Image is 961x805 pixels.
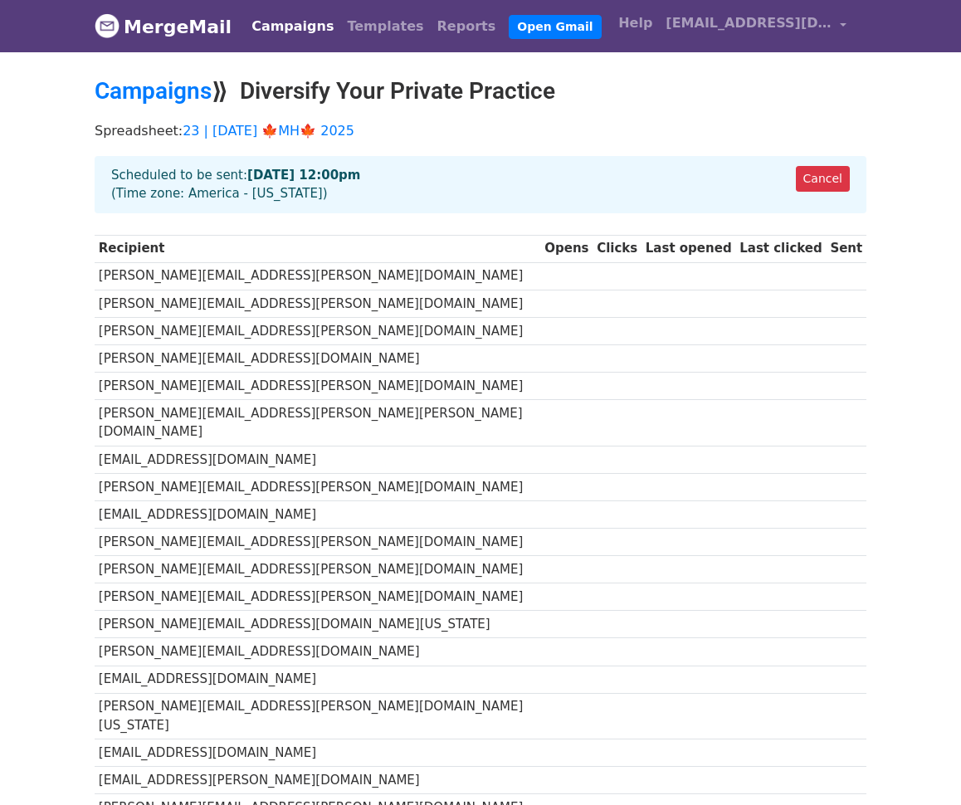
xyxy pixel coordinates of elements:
td: [PERSON_NAME][EMAIL_ADDRESS][PERSON_NAME][DOMAIN_NAME] [95,373,540,400]
div: Scheduled to be sent: (Time zone: America - [US_STATE]) [95,156,866,213]
a: Cancel [796,166,850,192]
th: Last clicked [735,235,826,262]
td: [EMAIL_ADDRESS][DOMAIN_NAME] [95,739,540,767]
td: [PERSON_NAME][EMAIL_ADDRESS][PERSON_NAME][DOMAIN_NAME] [95,290,540,317]
a: Campaigns [95,77,212,105]
a: Open Gmail [509,15,601,39]
strong: [DATE] 12:00pm [247,168,360,183]
td: [PERSON_NAME][EMAIL_ADDRESS][PERSON_NAME][DOMAIN_NAME] [95,317,540,344]
td: [EMAIL_ADDRESS][DOMAIN_NAME] [95,666,540,693]
a: Campaigns [245,10,340,43]
td: [PERSON_NAME][EMAIL_ADDRESS][DOMAIN_NAME] [95,344,540,372]
a: Templates [340,10,430,43]
td: [PERSON_NAME][EMAIL_ADDRESS][DOMAIN_NAME] [95,638,540,666]
a: 23 | [DATE] 🍁MH🍁 2025 [183,123,354,139]
td: [EMAIL_ADDRESS][DOMAIN_NAME] [95,500,540,528]
a: Help [612,7,659,40]
td: [PERSON_NAME][EMAIL_ADDRESS][PERSON_NAME][DOMAIN_NAME] [95,473,540,500]
td: [PERSON_NAME][EMAIL_ADDRESS][PERSON_NAME][DOMAIN_NAME][US_STATE] [95,693,540,739]
td: [PERSON_NAME][EMAIL_ADDRESS][PERSON_NAME][DOMAIN_NAME] [95,529,540,556]
td: [PERSON_NAME][EMAIL_ADDRESS][PERSON_NAME][DOMAIN_NAME] [95,556,540,583]
td: [PERSON_NAME][EMAIL_ADDRESS][PERSON_NAME][DOMAIN_NAME] [95,583,540,611]
th: Opens [540,235,593,262]
th: Sent [827,235,866,262]
th: Recipient [95,235,540,262]
td: [EMAIL_ADDRESS][PERSON_NAME][DOMAIN_NAME] [95,767,540,794]
a: [EMAIL_ADDRESS][DOMAIN_NAME] [659,7,853,46]
h2: ⟫ Diversify Your Private Practice [95,77,866,105]
span: [EMAIL_ADDRESS][DOMAIN_NAME] [666,13,832,33]
a: Reports [431,10,503,43]
td: [PERSON_NAME][EMAIL_ADDRESS][DOMAIN_NAME][US_STATE] [95,611,540,638]
th: Last opened [641,235,735,262]
img: MergeMail logo [95,13,120,38]
th: Clicks [593,235,641,262]
p: Spreadsheet: [95,122,866,139]
a: MergeMail [95,9,232,44]
td: [PERSON_NAME][EMAIL_ADDRESS][PERSON_NAME][PERSON_NAME][DOMAIN_NAME] [95,400,540,446]
td: [EMAIL_ADDRESS][DOMAIN_NAME] [95,446,540,473]
td: [PERSON_NAME][EMAIL_ADDRESS][PERSON_NAME][DOMAIN_NAME] [95,262,540,290]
